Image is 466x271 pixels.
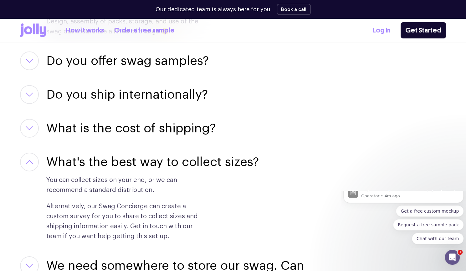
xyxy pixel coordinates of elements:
button: Quick reply: Get a free custom mockup [55,15,123,26]
button: Book a call [277,4,311,15]
button: What's the best way to collect sizes? [46,153,259,171]
p: Our dedicated team is always here for you [156,5,270,14]
a: Get Started [401,22,446,38]
p: Alternatively, our Swag Concierge can create a custom survey for you to share to collect sizes an... [46,201,207,241]
button: What is the cost of shipping? [46,119,216,138]
a: Log In [373,25,391,36]
button: Do you offer swag samples? [46,52,209,70]
p: Message from Operator, sent 4m ago [20,2,118,8]
iframe: Intercom notifications message [341,191,466,248]
button: Do you ship internationally? [46,85,208,104]
a: Order a free sample [114,25,175,36]
a: How it works [66,25,104,36]
span: 1 [458,250,463,255]
button: Quick reply: Chat with our team [71,42,123,53]
iframe: Intercom live chat [445,250,460,265]
p: You can collect sizes on your end, or we can recommend a standard distribution. [46,175,207,195]
button: Quick reply: Request a free sample pack [52,28,123,40]
div: Quick reply options [3,15,123,53]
